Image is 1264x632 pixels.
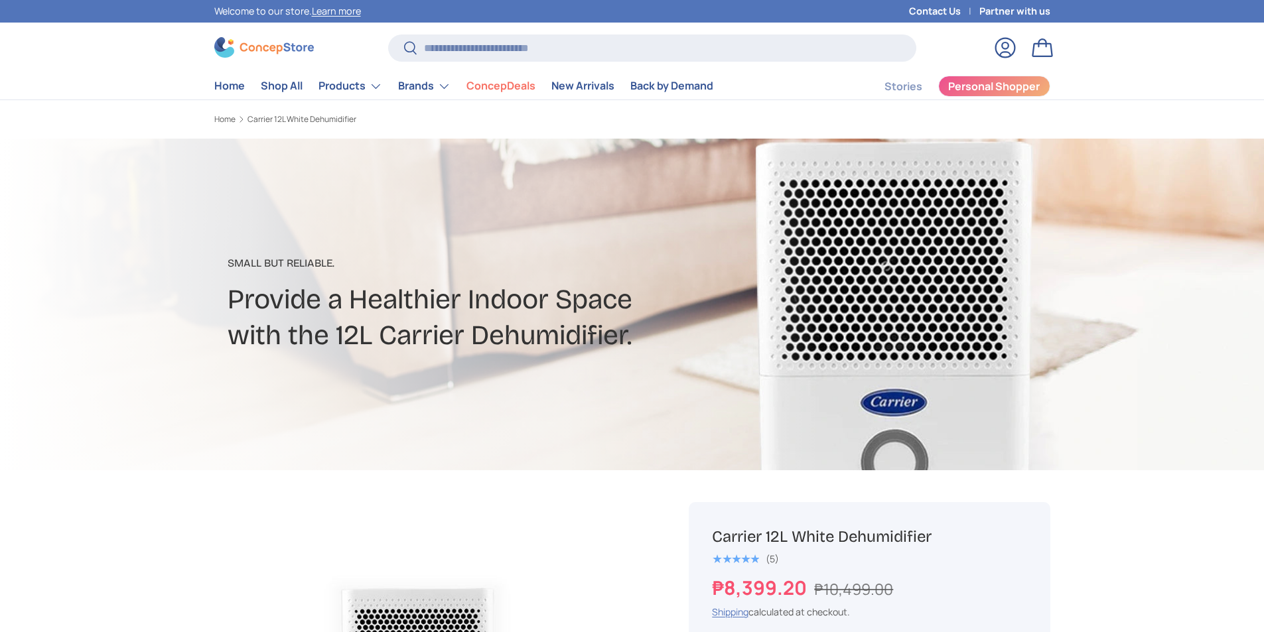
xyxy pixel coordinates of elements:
[884,74,922,99] a: Stories
[398,73,451,99] a: Brands
[214,73,713,99] nav: Primary
[390,73,458,99] summary: Brands
[766,554,779,564] div: (5)
[214,37,314,58] img: ConcepStore
[261,73,303,99] a: Shop All
[712,552,759,566] span: ★★★★★
[909,4,979,19] a: Contact Us
[712,605,1026,619] div: calculated at checkout.
[938,76,1050,97] a: Personal Shopper
[214,73,245,99] a: Home
[712,605,748,618] a: Shipping
[214,115,236,123] a: Home
[228,282,737,353] h2: Provide a Healthier Indoor Space with the 12L Carrier Dehumidifier.
[712,527,1026,547] h1: Carrier 12L White Dehumidifier
[228,255,737,271] p: Small But Reliable.
[712,550,779,565] a: 5.0 out of 5.0 stars (5)
[853,73,1050,99] nav: Secondary
[712,574,810,601] strong: ₱8,399.20
[466,73,535,99] a: ConcepDeals
[712,553,759,565] div: 5.0 out of 5.0 stars
[214,113,658,125] nav: Breadcrumbs
[948,81,1040,92] span: Personal Shopper
[318,73,382,99] a: Products
[312,5,361,17] a: Learn more
[247,115,356,123] a: Carrier 12L White Dehumidifier
[311,73,390,99] summary: Products
[979,4,1050,19] a: Partner with us
[214,4,361,19] p: Welcome to our store.
[630,73,713,99] a: Back by Demand
[814,578,893,600] s: ₱10,499.00
[551,73,614,99] a: New Arrivals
